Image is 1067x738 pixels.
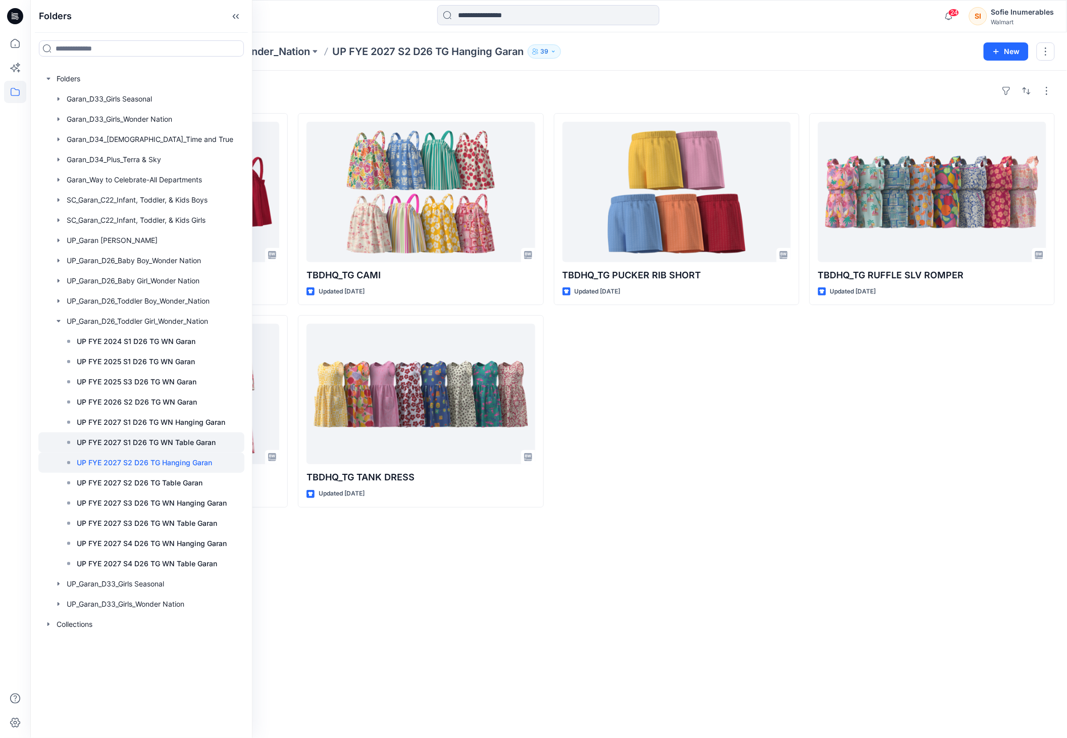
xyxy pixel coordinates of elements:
a: TBDHQ_TG TANK DRESS [307,324,535,464]
p: UP FYE 2027 S1 D26 TG WN Table Garan [77,436,216,449]
p: TBDHQ_TG TANK DRESS [307,470,535,484]
p: UP FYE 2025 S1 D26 TG WN Garan [77,356,195,368]
p: TBDHQ_TG PUCKER RIB SHORT [563,268,791,282]
p: UP FYE 2027 S3 D26 TG WN Hanging Garan [77,497,227,509]
button: 39 [528,44,561,59]
p: UP FYE 2027 S1 D26 TG WN Hanging Garan [77,416,225,428]
a: TBDHQ_TG CAMI [307,122,535,262]
p: TBDHQ_TG CAMI [307,268,535,282]
p: UP FYE 2027 S2 D26 TG Hanging Garan [332,44,524,59]
p: UP FYE 2027 S4 D26 TG WN Table Garan [77,558,217,570]
p: UP FYE 2024 S1 D26 TG WN Garan [77,335,195,348]
a: TBDHQ_TG RUFFLE SLV ROMPER [818,122,1046,262]
p: UP FYE 2027 S3 D26 TG WN Table Garan [77,517,217,529]
button: New [984,42,1029,61]
p: UP FYE 2027 S2 D26 TG Table Garan [77,477,202,489]
p: UP FYE 2026 S2 D26 TG WN Garan [77,396,197,408]
div: Sofie Inumerables [991,6,1054,18]
div: SI [969,7,987,25]
a: TBDHQ_TG PUCKER RIB SHORT [563,122,791,262]
p: UP FYE 2027 S2 D26 TG Hanging Garan [77,457,212,469]
p: Updated [DATE] [319,488,365,499]
p: UP FYE 2027 S4 D26 TG WN Hanging Garan [77,537,227,550]
p: Updated [DATE] [830,286,876,297]
p: 39 [540,46,548,57]
p: UP FYE 2025 S3 D26 TG WN Garan [77,376,196,388]
span: 24 [948,9,959,17]
div: Walmart [991,18,1054,26]
p: Updated [DATE] [319,286,365,297]
p: TBDHQ_TG RUFFLE SLV ROMPER [818,268,1046,282]
p: Updated [DATE] [575,286,621,297]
